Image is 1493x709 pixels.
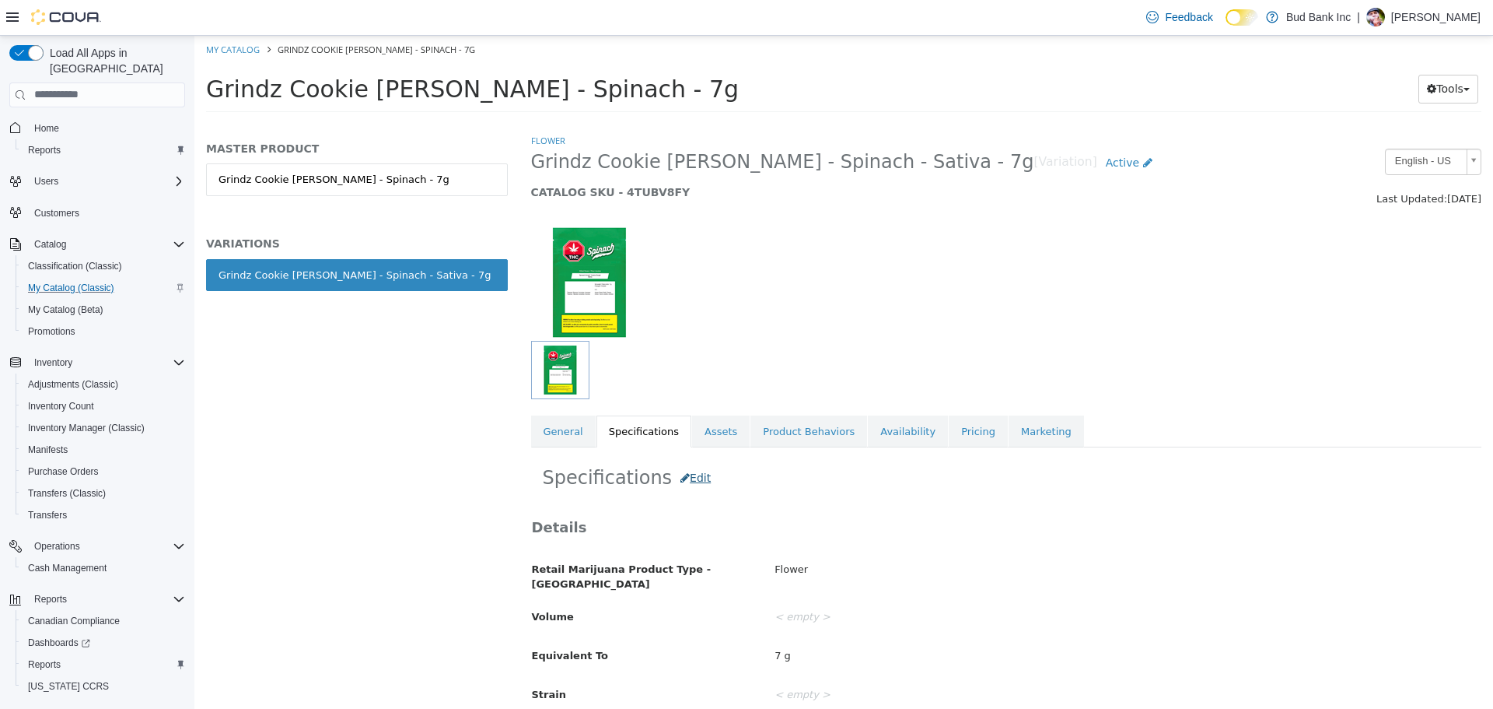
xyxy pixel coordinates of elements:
p: [PERSON_NAME] [1391,8,1481,26]
button: [US_STATE] CCRS [16,676,191,697]
span: Transfers [28,509,67,521]
a: Classification (Classic) [22,257,128,276]
span: Grindz Cookie [PERSON_NAME] - Spinach - Sativa - 7g [337,114,840,139]
a: Marketing [814,380,890,412]
span: Customers [34,207,79,219]
span: Reports [34,593,67,605]
span: Grindz Cookie [PERSON_NAME] - Spinach - 7g [12,40,544,67]
button: Users [28,172,65,191]
span: Dashboards [28,637,90,649]
button: My Catalog (Beta) [16,299,191,321]
h3: Details [337,483,1287,500]
button: Catalog [3,233,191,255]
span: Inventory [28,353,185,372]
a: Home [28,119,65,138]
span: Washington CCRS [22,677,185,696]
button: Reports [28,590,73,609]
span: Inventory [34,356,72,369]
span: Reports [28,658,61,671]
h2: Specifications [348,428,1276,457]
a: Inventory Count [22,397,100,416]
span: Promotions [22,322,185,341]
span: Adjustments (Classic) [22,375,185,394]
button: Operations [28,537,86,556]
span: My Catalog (Beta) [28,304,103,316]
span: Transfers (Classic) [28,487,106,500]
span: Active [911,121,945,133]
a: Grindz Cookie [PERSON_NAME] - Spinach - 7g [12,128,313,160]
span: Inventory Manager (Classic) [22,419,185,437]
span: Canadian Compliance [28,615,120,627]
span: Catalog [34,238,66,251]
a: Dashboards [22,634,96,652]
span: Last Updated: [1182,157,1253,169]
button: Catalog [28,235,72,254]
h5: VARIATIONS [12,201,313,215]
span: Retail Marijuana Product Type - [GEOGRAPHIC_DATA] [337,528,517,555]
a: Specifications [402,380,497,412]
button: Tools [1224,39,1284,68]
a: Feedback [1140,2,1219,33]
a: My Catalog (Classic) [22,279,121,297]
span: Inventory Manager (Classic) [28,422,145,434]
a: My Catalog (Beta) [22,300,110,319]
small: [Variation] [839,121,902,133]
span: Purchase Orders [22,462,185,481]
span: Classification (Classic) [28,260,122,272]
button: Inventory Manager (Classic) [16,417,191,439]
span: Purchase Orders [28,465,99,478]
a: Product Behaviors [556,380,673,412]
span: Cash Management [22,559,185,577]
div: 7 g [568,607,1298,634]
div: < empty > [568,568,1298,595]
span: Equivalent To [337,614,414,626]
button: Reports [16,139,191,161]
a: Flower [337,99,371,111]
a: General [337,380,401,412]
span: English - US [1191,114,1266,138]
span: Reports [28,590,185,609]
div: Flower [568,521,1298,548]
span: Inventory Count [28,400,94,412]
span: Catalog [28,235,185,254]
span: Home [34,122,59,135]
button: Purchase Orders [16,461,191,483]
button: Operations [3,535,191,557]
span: Adjustments (Classic) [28,378,118,391]
button: Reports [3,588,191,610]
span: [DATE] [1253,157,1287,169]
button: Canadian Compliance [16,610,191,632]
span: Dashboards [22,634,185,652]
span: Canadian Compliance [22,612,185,630]
a: Inventory Manager (Classic) [22,419,151,437]
div: Darren Lopes [1366,8,1385,26]
a: Adjustments (Classic) [22,375,124,394]
button: Customers [3,202,191,224]
button: Classification (Classic) [16,255,191,277]
div: < empty > [568,646,1298,673]
button: Edit [477,428,525,457]
img: 150 [337,188,453,305]
span: Users [34,175,58,188]
a: Transfers [22,506,73,525]
span: Volume [337,575,379,587]
button: Manifests [16,439,191,461]
button: Inventory [3,352,191,374]
span: [US_STATE] CCRS [28,680,109,693]
span: My Catalog (Classic) [22,279,185,297]
a: Pricing [754,380,813,412]
button: Inventory [28,353,79,372]
span: Customers [28,203,185,223]
img: Cova [31,9,101,25]
span: Transfers [22,506,185,525]
div: Grindz Cookie [PERSON_NAME] - Spinach - Sativa - 7g [24,232,296,247]
span: Home [28,118,185,138]
span: Promotions [28,325,75,338]
a: English - US [1191,113,1287,139]
a: Promotions [22,322,82,341]
span: Manifests [22,440,185,459]
span: Load All Apps in [GEOGRAPHIC_DATA] [44,45,185,76]
p: Bud Bank Inc [1286,8,1351,26]
span: Grindz Cookie [PERSON_NAME] - Spinach - 7g [83,8,281,19]
span: My Catalog (Classic) [28,282,114,294]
